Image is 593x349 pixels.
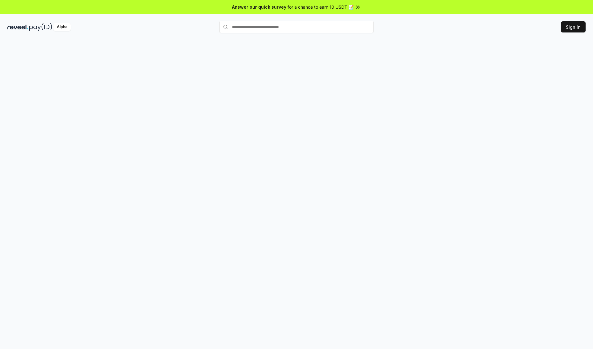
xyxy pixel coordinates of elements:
img: reveel_dark [7,23,28,31]
span: for a chance to earn 10 USDT 📝 [288,4,354,10]
img: pay_id [29,23,52,31]
button: Sign In [561,21,586,32]
span: Answer our quick survey [232,4,286,10]
div: Alpha [53,23,71,31]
